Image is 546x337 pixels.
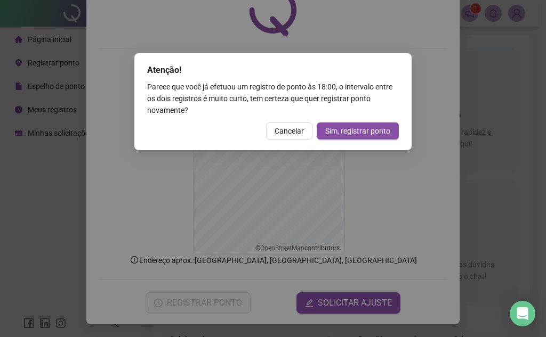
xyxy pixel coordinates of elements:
span: Sim, registrar ponto [325,125,390,137]
div: Atenção! [147,64,399,77]
div: Open Intercom Messenger [510,301,535,326]
button: Cancelar [266,122,312,139]
div: Parece que você já efetuou um registro de ponto às 18:00 , o intervalo entre os dois registros é ... [147,81,399,116]
button: Sim, registrar ponto [317,122,399,139]
span: Cancelar [275,125,304,137]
